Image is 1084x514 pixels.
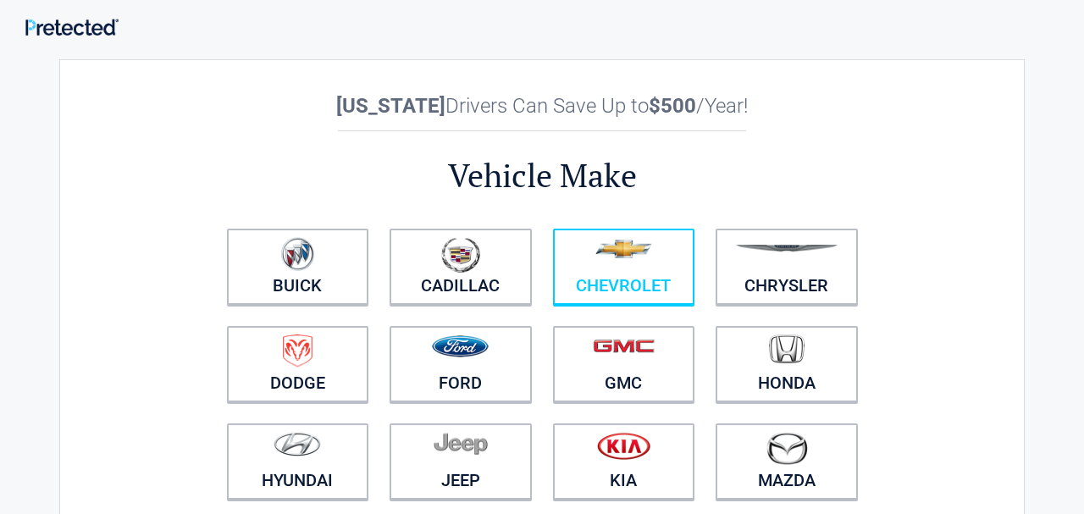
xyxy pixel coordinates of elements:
[766,432,808,465] img: mazda
[441,237,480,273] img: cadillac
[769,334,805,364] img: honda
[274,432,321,456] img: hyundai
[216,94,868,118] h2: Drivers Can Save Up to /Year
[336,94,445,118] b: [US_STATE]
[434,432,488,456] img: jeep
[281,237,314,271] img: buick
[390,326,532,402] a: Ford
[227,423,369,500] a: Hyundai
[432,335,489,357] img: ford
[716,229,858,305] a: Chrysler
[716,326,858,402] a: Honda
[283,334,312,368] img: dodge
[553,229,695,305] a: Chevrolet
[597,432,650,460] img: kia
[593,339,655,353] img: gmc
[553,326,695,402] a: GMC
[716,423,858,500] a: Mazda
[649,94,696,118] b: $500
[553,423,695,500] a: Kia
[390,229,532,305] a: Cadillac
[595,240,652,258] img: chevrolet
[216,154,868,197] h2: Vehicle Make
[227,229,369,305] a: Buick
[735,245,838,252] img: chrysler
[390,423,532,500] a: Jeep
[227,326,369,402] a: Dodge
[25,19,119,36] img: Main Logo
